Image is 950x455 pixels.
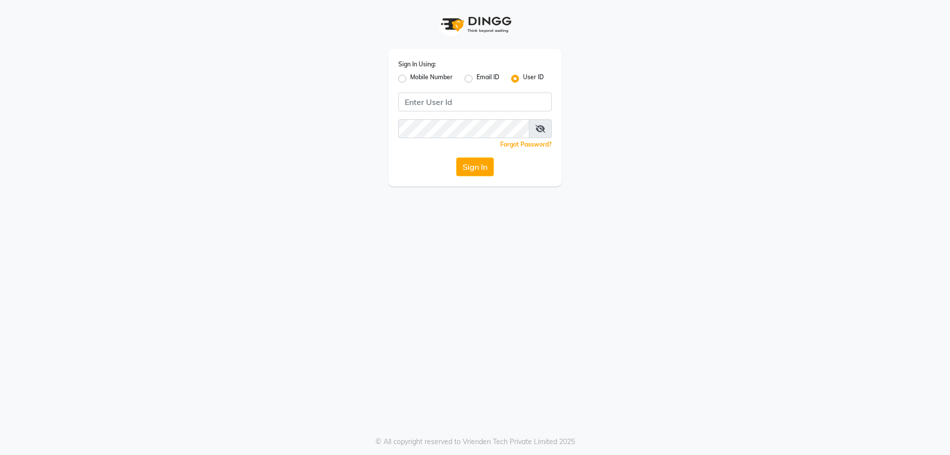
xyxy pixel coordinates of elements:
button: Sign In [456,157,494,176]
a: Forgot Password? [500,141,552,148]
input: Username [398,93,552,111]
label: Sign In Using: [398,60,436,69]
label: Mobile Number [410,73,453,85]
label: Email ID [476,73,499,85]
input: Username [398,119,529,138]
label: User ID [523,73,544,85]
img: logo1.svg [435,10,515,39]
